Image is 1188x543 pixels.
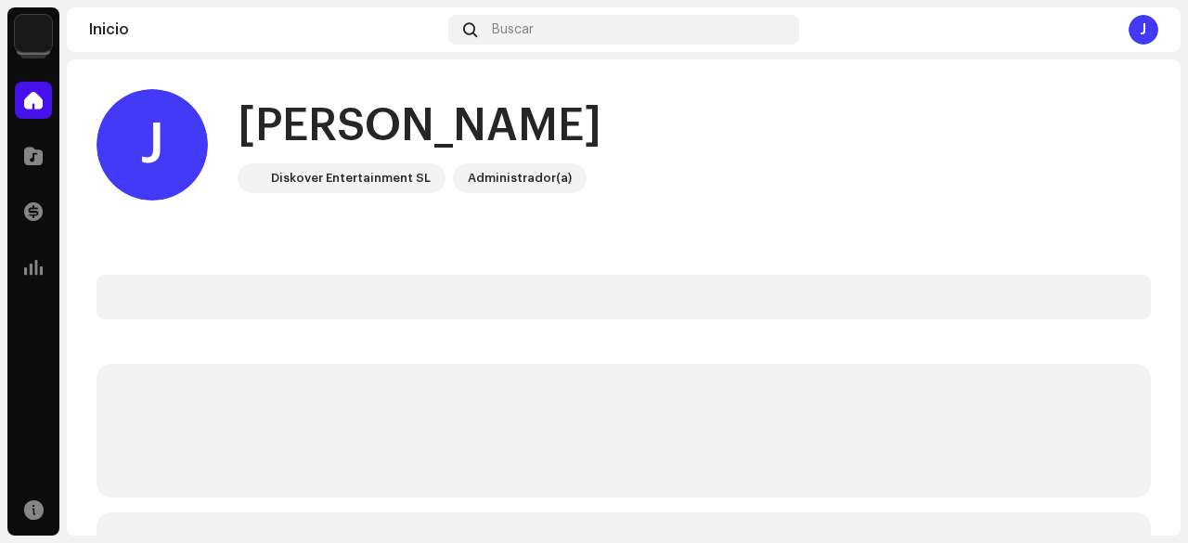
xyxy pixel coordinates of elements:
span: Buscar [492,22,534,37]
div: Diskover Entertainment SL [271,167,431,189]
div: Inicio [89,22,441,37]
div: J [97,89,208,200]
img: 297a105e-aa6c-4183-9ff4-27133c00f2e2 [241,167,264,189]
div: Administrador(a) [468,167,572,189]
div: J [1129,15,1158,45]
div: [PERSON_NAME] [238,97,601,156]
img: 297a105e-aa6c-4183-9ff4-27133c00f2e2 [15,15,52,52]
